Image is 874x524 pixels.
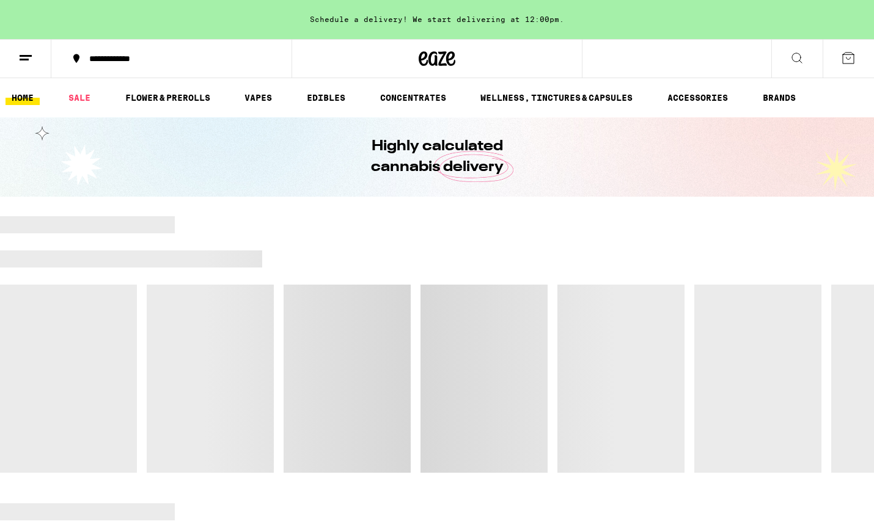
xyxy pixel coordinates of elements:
[661,90,734,105] a: ACCESSORIES
[301,90,351,105] a: EDIBLES
[374,90,452,105] a: CONCENTRATES
[6,90,40,105] a: HOME
[336,136,538,178] h1: Highly calculated cannabis delivery
[238,90,278,105] a: VAPES
[119,90,216,105] a: FLOWER & PREROLLS
[757,90,802,105] a: BRANDS
[474,90,639,105] a: WELLNESS, TINCTURES & CAPSULES
[62,90,97,105] a: SALE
